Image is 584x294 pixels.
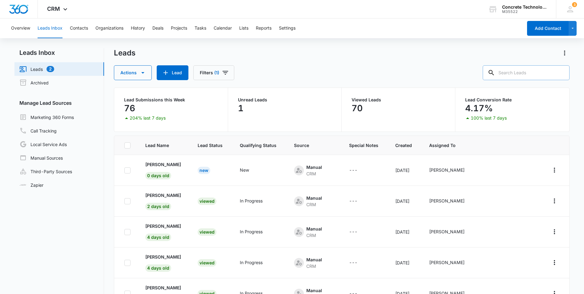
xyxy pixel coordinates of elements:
div: [DATE] [395,259,414,266]
div: - - Select to Edit Field [349,259,369,267]
h1: Leads [114,48,135,58]
span: 2 days old [145,203,171,210]
div: - - Select to Edit Field [294,226,333,239]
a: Viewed [198,260,216,265]
div: CRM [306,263,322,269]
button: Contacts [70,18,88,38]
div: - - Select to Edit Field [429,167,476,174]
div: - - Select to Edit Field [240,259,274,267]
div: - - Select to Edit Field [294,195,333,208]
div: - - Select to Edit Field [294,164,333,177]
div: account name [502,5,547,10]
span: 4 days old [145,234,171,241]
div: - - Select to Edit Field [349,228,369,236]
div: - - Select to Edit Field [240,167,260,174]
p: [PERSON_NAME] [145,223,181,229]
a: New [198,168,210,173]
div: Manual [306,256,322,263]
div: New [198,167,210,174]
button: Lead [157,65,188,80]
div: account id [502,10,547,14]
span: (1) [214,71,219,75]
div: New [240,167,249,173]
button: Actions [550,227,559,237]
div: Viewed [198,259,216,267]
div: - - Select to Edit Field [429,228,476,236]
div: --- [349,198,357,205]
button: Calendar [214,18,232,38]
a: Viewed [198,229,216,235]
h3: Manage Lead Sources [14,99,104,107]
a: Call Tracking [19,127,57,134]
div: Viewed [198,228,216,236]
p: Unread Leads [238,98,332,102]
div: --- [349,228,357,236]
span: Lead Name [145,142,183,149]
button: Actions [550,196,559,206]
button: Tasks [195,18,206,38]
a: [PERSON_NAME]2 days old [145,192,183,209]
p: [PERSON_NAME] [145,161,181,168]
a: Manual Sources [19,154,63,161]
button: Actions [114,65,152,80]
span: Qualifying Status [240,142,279,149]
div: [DATE] [395,167,414,174]
div: [PERSON_NAME] [429,198,465,204]
div: - - Select to Edit Field [240,228,274,236]
button: Reports [256,18,272,38]
a: [PERSON_NAME]4 days old [145,223,183,240]
button: Overview [11,18,30,38]
div: CRM [306,201,322,208]
button: Actions [550,165,559,175]
button: Projects [171,18,187,38]
div: [DATE] [395,198,414,204]
button: History [131,18,145,38]
span: 4 days old [145,264,171,272]
a: Viewed [198,198,216,204]
p: 4.17% [465,103,493,113]
p: 70 [352,103,363,113]
p: 1 [238,103,244,113]
a: Local Service Ads [19,141,67,148]
h2: Leads Inbox [14,48,104,57]
div: Manual [306,195,322,201]
span: 0 days old [145,172,171,179]
a: Third-Party Sources [19,168,72,175]
a: Zapier [19,182,43,188]
div: [DATE] [395,229,414,235]
div: notifications count [572,2,577,7]
div: --- [349,167,357,174]
div: Manual [306,226,322,232]
div: [PERSON_NAME] [429,259,465,266]
span: Assigned To [429,142,476,149]
button: Actions [560,48,570,58]
a: Archived [19,79,49,86]
div: - - Select to Edit Field [294,256,333,269]
button: Deals [152,18,163,38]
button: Lists [239,18,248,38]
span: Source [294,142,335,149]
p: Lead Conversion Rate [465,98,559,102]
button: Leads Inbox [38,18,62,38]
a: Leads2 [19,65,54,73]
div: In Progress [240,259,263,266]
p: [PERSON_NAME] [145,192,181,198]
button: Actions [550,258,559,267]
div: In Progress [240,228,263,235]
button: Add Contact [527,21,569,36]
div: - - Select to Edit Field [429,198,476,205]
p: [PERSON_NAME] [145,284,181,291]
p: 204% last 7 days [130,116,166,120]
div: CRM [306,170,322,177]
a: [PERSON_NAME]4 days old [145,254,183,271]
p: 100% last 7 days [471,116,507,120]
span: Special Notes [349,142,381,149]
div: - - Select to Edit Field [349,198,369,205]
button: Organizations [95,18,123,38]
p: [PERSON_NAME] [145,254,181,260]
div: - - Select to Edit Field [349,167,369,174]
button: Settings [279,18,296,38]
div: [PERSON_NAME] [429,167,465,173]
div: --- [349,259,357,267]
span: 3 [572,2,577,7]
